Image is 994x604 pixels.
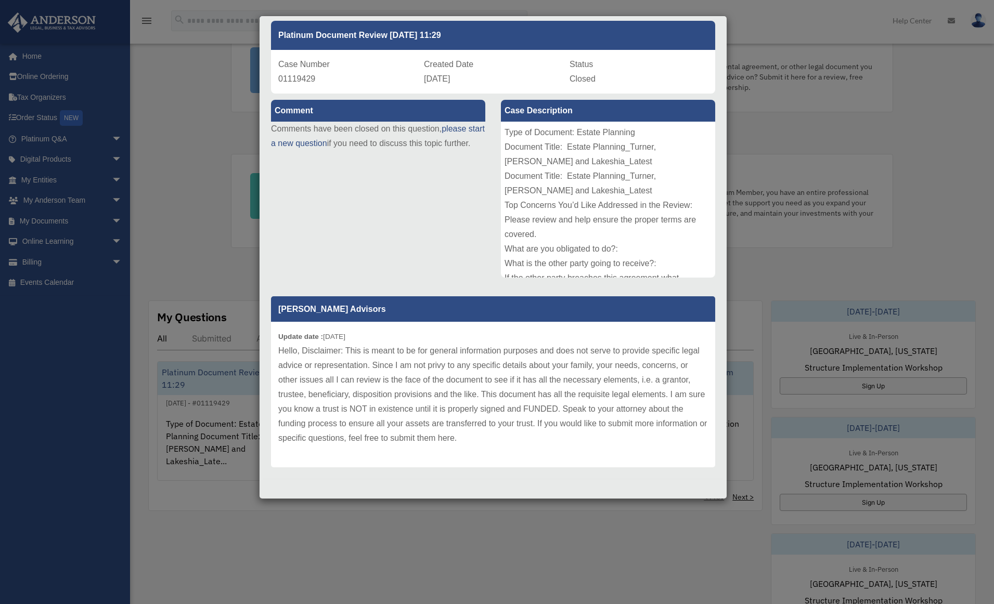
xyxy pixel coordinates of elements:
p: Comments have been closed on this question, if you need to discuss this topic further. [271,122,485,151]
p: [PERSON_NAME] Advisors [271,296,715,322]
label: Comment [271,100,485,122]
span: Case Number [278,60,330,69]
span: Closed [570,74,596,83]
span: 01119429 [278,74,315,83]
label: Case Description [501,100,715,122]
small: [DATE] [278,333,345,340]
p: Hello, Disclaimer: This is meant to be for general information purposes and does not serve to pro... [278,344,708,445]
a: please start a new question [271,124,485,148]
span: Created Date [424,60,473,69]
span: [DATE] [424,74,450,83]
div: Platinum Document Review [DATE] 11:29 [271,21,715,50]
div: Type of Document: Estate Planning Document Title: Estate Planning_Turner, [PERSON_NAME] and Lakes... [501,122,715,278]
b: Update date : [278,333,323,340]
span: Status [570,60,593,69]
